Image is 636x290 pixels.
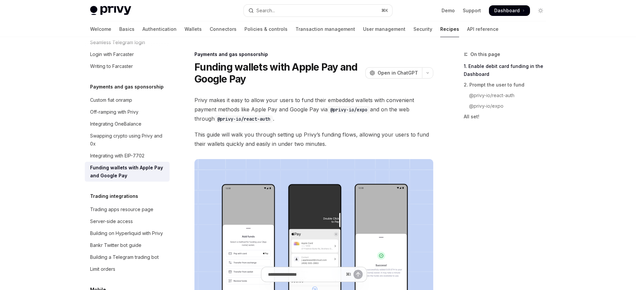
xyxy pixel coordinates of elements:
span: ⌘ K [381,8,388,13]
img: light logo [90,6,131,15]
a: @privy-io/expo [464,101,551,111]
code: @privy-io/expo [328,106,370,113]
div: Swapping crypto using Privy and 0x [90,132,166,148]
span: Privy makes it easy to allow your users to fund their embedded wallets with convenient payment me... [194,95,433,123]
h5: Trading integrations [90,192,138,200]
div: Search... [256,7,275,15]
div: Writing to Farcaster [90,62,133,70]
span: This guide will walk you through setting up Privy’s funding flows, allowing your users to fund th... [194,130,433,148]
button: Toggle dark mode [535,5,546,16]
a: User management [363,21,405,37]
a: Integrating with EIP-7702 [85,150,170,162]
code: @privy-io/react-auth [215,115,273,123]
a: Policies & controls [244,21,288,37]
div: Bankr Twitter bot guide [90,241,141,249]
a: Limit orders [85,263,170,275]
a: Welcome [90,21,111,37]
span: Open in ChatGPT [378,70,418,76]
div: Payments and gas sponsorship [194,51,433,58]
div: Integrating with EIP-7702 [90,152,144,160]
div: Integrating OneBalance [90,120,141,128]
a: Security [413,21,432,37]
div: Building on Hyperliquid with Privy [90,229,163,237]
a: Basics [119,21,134,37]
h5: Payments and gas sponsorship [90,83,164,91]
span: On this page [470,50,500,58]
a: Integrating OneBalance [85,118,170,130]
div: Server-side access [90,217,133,225]
a: All set! [464,111,551,122]
a: Off-ramping with Privy [85,106,170,118]
a: Transaction management [295,21,355,37]
a: Writing to Farcaster [85,60,170,72]
input: Ask a question... [268,267,343,282]
a: Support [463,7,481,14]
div: Trading apps resource page [90,205,153,213]
a: Connectors [210,21,237,37]
a: Bankr Twitter bot guide [85,239,170,251]
div: Off-ramping with Privy [90,108,138,116]
a: Dashboard [489,5,530,16]
a: Authentication [142,21,177,37]
span: Dashboard [494,7,520,14]
button: Open in ChatGPT [365,67,422,79]
a: Server-side access [85,215,170,227]
a: Wallets [185,21,202,37]
a: 2. Prompt the user to fund [464,80,551,90]
div: Funding wallets with Apple Pay and Google Pay [90,164,166,180]
div: Login with Farcaster [90,50,134,58]
a: Recipes [440,21,459,37]
a: Swapping crypto using Privy and 0x [85,130,170,150]
a: Building on Hyperliquid with Privy [85,227,170,239]
div: Limit orders [90,265,115,273]
a: 1. Enable debit card funding in the Dashboard [464,61,551,80]
div: Building a Telegram trading bot [90,253,159,261]
a: Building a Telegram trading bot [85,251,170,263]
a: Trading apps resource page [85,203,170,215]
button: Open search [244,5,392,17]
a: Custom fiat onramp [85,94,170,106]
a: Funding wallets with Apple Pay and Google Pay [85,162,170,182]
a: Login with Farcaster [85,48,170,60]
button: Send message [353,270,363,279]
a: Demo [442,7,455,14]
h1: Funding wallets with Apple Pay and Google Pay [194,61,363,85]
a: @privy-io/react-auth [464,90,551,101]
a: API reference [467,21,499,37]
div: Custom fiat onramp [90,96,132,104]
